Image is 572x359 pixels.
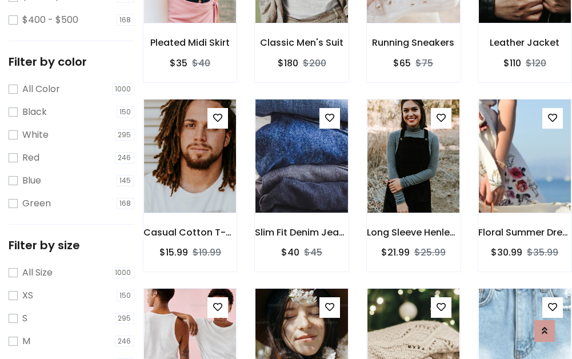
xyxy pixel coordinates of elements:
label: Green [22,197,51,210]
del: $25.99 [414,246,446,259]
span: 1000 [112,83,135,95]
del: $45 [304,246,322,259]
del: $120 [526,57,546,70]
h6: Floral Summer Dress [478,227,571,238]
span: 246 [115,336,135,347]
del: $35.99 [527,246,558,259]
h6: Slim Fit Denim Jeans [255,227,348,238]
h6: $30.99 [491,247,522,258]
label: Red [22,151,39,165]
del: $40 [192,57,210,70]
span: 295 [115,313,135,324]
label: All Size [22,266,53,280]
label: Black [22,105,47,119]
h6: $21.99 [381,247,410,258]
h5: Filter by color [9,55,134,69]
h6: Pleated Midi Skirt [143,37,237,48]
label: M [22,334,30,348]
label: Blue [22,174,41,188]
span: 295 [115,129,135,141]
h6: $65 [393,58,411,69]
span: 1000 [112,267,135,278]
del: $19.99 [193,246,221,259]
span: 150 [117,290,135,301]
h6: Long Sleeve Henley T-Shirt [367,227,460,238]
span: 150 [117,106,135,118]
label: S [22,312,27,325]
h6: $35 [170,58,187,69]
del: $200 [303,57,326,70]
h6: $15.99 [159,247,188,258]
h5: Filter by size [9,238,134,252]
span: 246 [115,152,135,163]
label: XS [22,289,33,302]
label: White [22,128,49,142]
label: All Color [22,82,60,96]
h6: Casual Cotton T-Shirt [143,227,237,238]
label: $400 - $500 [22,13,78,27]
h6: $40 [281,247,299,258]
span: 168 [117,198,135,209]
del: $75 [415,57,433,70]
span: 168 [117,14,135,26]
span: 145 [117,175,135,186]
h6: Running Sneakers [367,37,460,48]
h6: Leather Jacket [478,37,571,48]
h6: $110 [503,58,521,69]
h6: Classic Men's Suit [255,37,348,48]
h6: $180 [278,58,298,69]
